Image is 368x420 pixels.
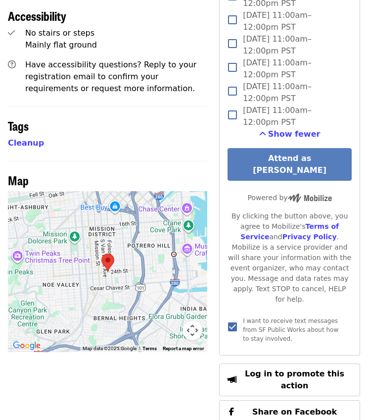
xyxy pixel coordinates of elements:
i: check icon [8,28,15,38]
span: I want to receive text messages from SF Public Works about how to stay involved. [243,317,338,342]
a: Terms (opens in new tab) [142,346,157,351]
span: [DATE] 11:00am–12:00pm PST [243,9,344,33]
span: [DATE] 11:00am–12:00pm PST [243,81,344,105]
a: Privacy Policy [282,233,337,241]
span: Powered by [248,194,332,202]
button: Map camera controls [183,320,202,340]
span: Tags [8,117,29,134]
div: By clicking the button above, you agree to Mobilize's and . Mobilize is a service provider and wi... [228,211,352,305]
span: Share on Facebook [252,407,337,417]
button: Attend as [PERSON_NAME] [228,148,352,181]
a: Open this area in Google Maps (opens a new window) [10,339,43,352]
div: Mainly flat ground [25,39,207,51]
span: [DATE] 11:00am–12:00pm PST [243,57,344,81]
span: Map [8,171,29,189]
span: Accessibility [8,7,66,24]
span: Show fewer [268,129,321,139]
img: Google [10,339,43,352]
button: Log in to promote this action [219,364,360,396]
i: question-circle icon [8,60,16,69]
span: Map data ©2025 Google [83,346,137,351]
button: See more timeslots [259,128,321,140]
span: Have accessibility questions? Reply to your registration email to confirm your requirements or re... [25,60,196,93]
span: [DATE] 11:00am–12:00pm PST [243,105,344,128]
div: No stairs or steps [25,27,207,39]
span: Log in to promote this action [245,369,344,390]
a: Report a map error [163,346,204,351]
img: Powered by Mobilize [288,194,332,203]
a: Cleanup [8,138,44,148]
span: [DATE] 11:00am–12:00pm PST [243,33,344,57]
